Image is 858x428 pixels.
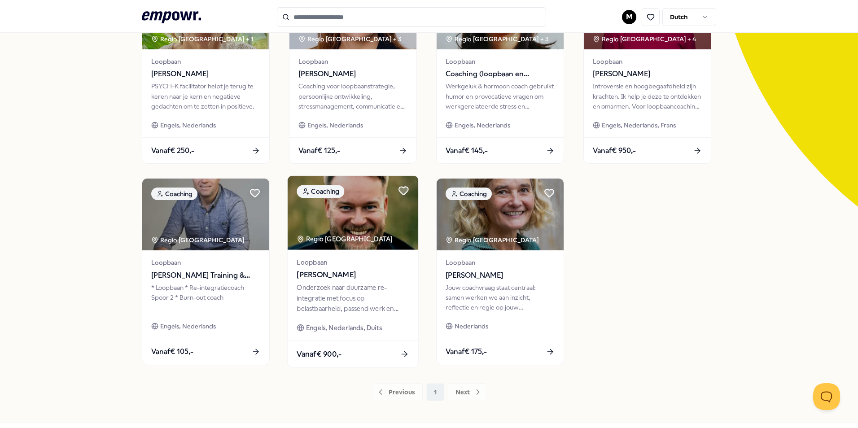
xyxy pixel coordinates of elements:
div: Regio [GEOGRAPHIC_DATA] [151,235,246,245]
span: Loopbaan [151,258,260,267]
span: Engels, Nederlands, Duits [306,323,382,333]
div: Onderzoek naar duurzame re-integratie met focus op belastbaarheid, passend werk en haalbare stapp... [297,283,409,314]
div: Coaching voor loopbaanstrategie, persoonlijke ontwikkeling, stressmanagement, communicatie en wer... [298,81,407,111]
a: package imageCoachingRegio [GEOGRAPHIC_DATA] Loopbaan[PERSON_NAME] Training & Coaching* Loopbaan ... [142,178,270,365]
div: Regio [GEOGRAPHIC_DATA] + 3 [298,34,402,44]
span: Engels, Nederlands [160,321,216,331]
input: Search for products, categories or subcategories [277,7,546,27]
div: Coaching [446,188,492,200]
div: Werkgeluk & hormoon coach gebruikt humor en provocatieve vragen om werkgerelateerde stress en spa... [446,81,555,111]
span: Loopbaan [298,57,407,66]
span: Nederlands [455,321,488,331]
span: Vanaf € 175,- [446,346,487,358]
a: package imageCoachingRegio [GEOGRAPHIC_DATA] Loopbaan[PERSON_NAME]Jouw coachvraag staat centraal:... [436,178,564,365]
div: Regio [GEOGRAPHIC_DATA] + 1 [151,34,254,44]
span: Vanaf € 145,- [446,145,488,157]
span: Loopbaan [446,57,555,66]
div: Regio [GEOGRAPHIC_DATA] [446,235,540,245]
span: Loopbaan [593,57,702,66]
span: [PERSON_NAME] [151,68,260,80]
span: Loopbaan [297,257,409,267]
span: Engels, Nederlands [160,120,216,130]
div: Regio [GEOGRAPHIC_DATA] + 4 [593,34,696,44]
div: Coaching [151,188,197,200]
div: Coaching [297,185,344,198]
span: [PERSON_NAME] [297,269,409,281]
span: Vanaf € 125,- [298,145,340,157]
div: Regio [GEOGRAPHIC_DATA] [297,234,394,245]
div: Regio [GEOGRAPHIC_DATA] + 3 [446,34,549,44]
img: package image [142,179,269,250]
div: PSYCH-K facilitator helpt je terug te keren naar je kern en negatieve gedachten om te zetten in p... [151,81,260,111]
span: [PERSON_NAME] [298,68,407,80]
span: Loopbaan [446,258,555,267]
iframe: Help Scout Beacon - Open [813,383,840,410]
a: package imageCoachingRegio [GEOGRAPHIC_DATA] Loopbaan[PERSON_NAME]Onderzoek naar duurzame re-inte... [287,175,419,368]
img: package image [288,176,418,250]
span: [PERSON_NAME] [593,68,702,80]
span: Engels, Nederlands [307,120,363,130]
span: [PERSON_NAME] Training & Coaching [151,270,260,281]
img: package image [437,179,564,250]
span: Engels, Nederlands [455,120,510,130]
span: Loopbaan [151,57,260,66]
span: Vanaf € 900,- [297,348,341,360]
div: Introversie en hoogbegaafdheid zijn krachten. Ik help je deze te ontdekken en omarmen. Voor loopb... [593,81,702,111]
div: Jouw coachvraag staat centraal: samen werken we aan inzicht, reflectie en regie op jouw ontwikkel... [446,283,555,313]
button: M [622,10,636,24]
span: Engels, Nederlands, Frans [602,120,676,130]
span: Vanaf € 250,- [151,145,194,157]
span: [PERSON_NAME] [446,270,555,281]
div: * Loopbaan * Re-integratiecoach Spoor 2 * Burn-out coach [151,283,260,313]
span: Vanaf € 105,- [151,346,193,358]
span: Coaching (loopbaan en werkgeluk) [446,68,555,80]
span: Vanaf € 950,- [593,145,636,157]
